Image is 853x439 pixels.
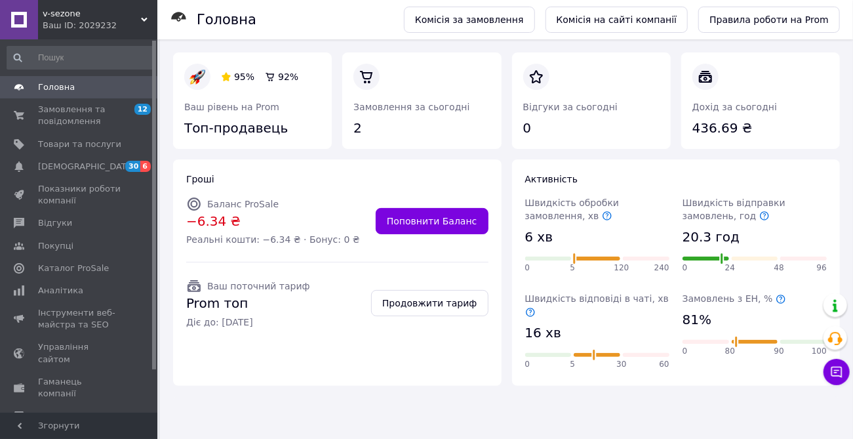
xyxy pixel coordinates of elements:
input: Пошук [7,46,154,70]
span: 100 [812,346,827,357]
span: 0 [525,262,530,274]
span: 5 [570,359,575,370]
span: Баланс ProSale [207,199,279,209]
span: Головна [38,81,75,93]
span: 120 [614,262,629,274]
span: Ваш поточний тариф [207,281,310,291]
span: −6.34 ₴ [186,212,360,231]
a: Комісія на сайті компанії [546,7,688,33]
span: 95% [234,72,254,82]
span: 60 [659,359,669,370]
button: Чат з покупцем [823,359,850,385]
span: 5 [570,262,575,274]
span: Інструменти веб-майстра та SEO [38,307,121,331]
span: 92% [278,72,298,82]
span: Управління сайтом [38,341,121,365]
span: Аналітика [38,285,83,297]
div: Ваш ID: 2029232 [43,20,157,31]
a: Комісія за замовлення [404,7,535,33]
span: 90 [774,346,784,357]
span: Prom топ [186,294,310,313]
span: 24 [725,262,735,274]
a: Поповнити Баланс [376,208,488,234]
span: 20.3 год [683,228,740,247]
span: 0 [525,359,530,370]
span: 12 [134,104,151,115]
span: Гаманець компанії [38,376,121,400]
span: Замовлень з ЕН, % [683,293,786,304]
span: Маркет [38,410,71,422]
span: 30 [616,359,626,370]
span: 6 [140,161,151,172]
span: Замовлення та повідомлення [38,104,121,127]
span: Швидкість відправки замовлень, год [683,198,785,221]
span: 6 хв [525,228,553,247]
span: Показники роботи компанії [38,183,121,207]
span: 0 [683,346,688,357]
span: Діє до: [DATE] [186,316,310,329]
span: 16 хв [525,324,561,343]
span: 96 [817,262,827,274]
a: Продовжити тариф [371,290,488,316]
span: [DEMOGRAPHIC_DATA] [38,161,135,173]
span: Швидкість обробки замовлення, хв [525,198,620,221]
span: 0 [683,262,688,274]
span: 81% [683,310,711,329]
span: Каталог ProSale [38,262,109,274]
span: 240 [654,262,669,274]
h1: Головна [197,12,256,28]
span: Швидкість відповіді в чаті, хв [525,293,669,317]
span: 48 [774,262,784,274]
span: 80 [725,346,735,357]
span: Активність [525,174,578,184]
span: Реальні кошти: −6.34 ₴ · Бонус: 0 ₴ [186,233,360,246]
a: Правила роботи на Prom [698,7,840,33]
span: v-sezone [43,8,141,20]
span: 30 [125,161,140,172]
span: Гроші [186,174,214,184]
span: Покупці [38,240,73,252]
span: Відгуки [38,217,72,229]
span: Товари та послуги [38,138,121,150]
